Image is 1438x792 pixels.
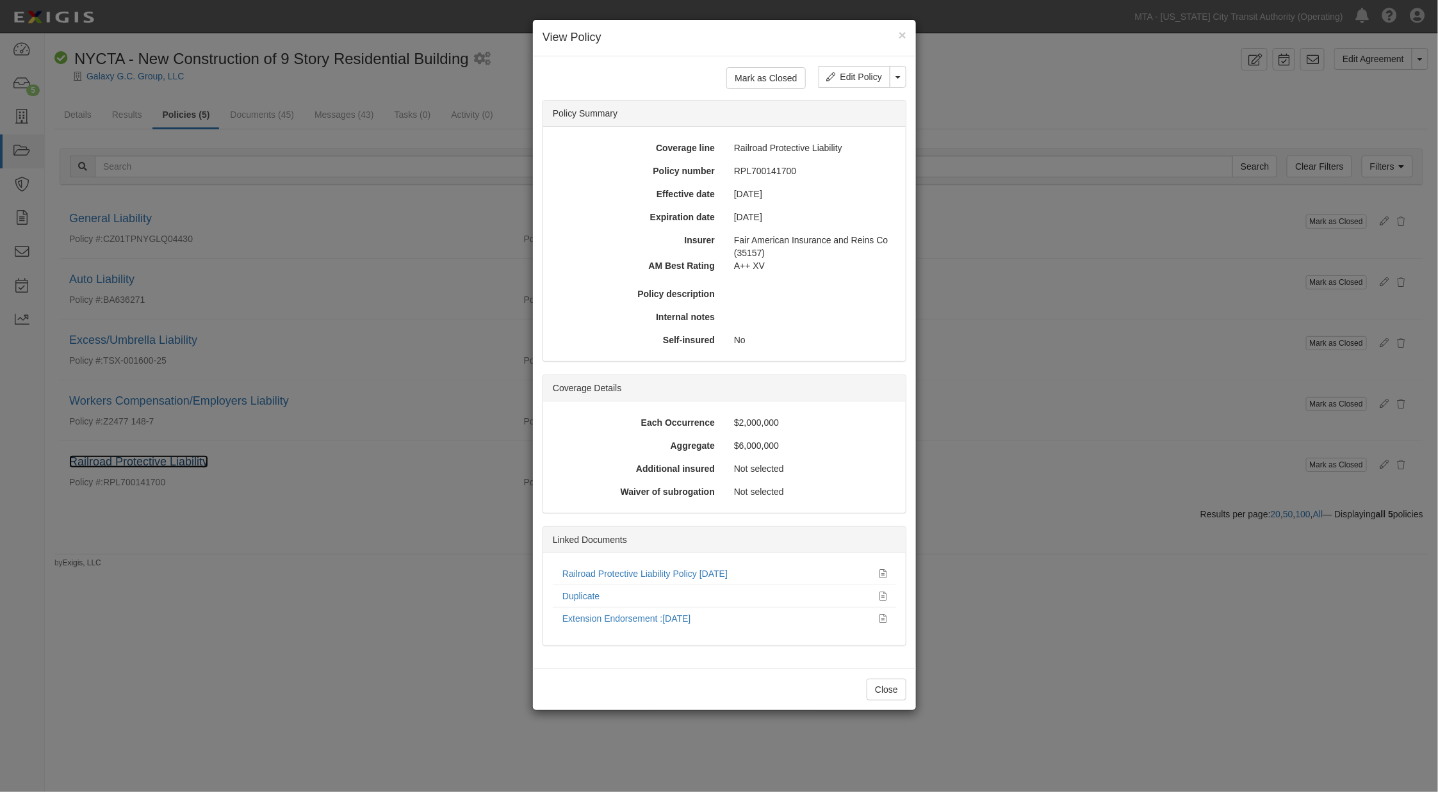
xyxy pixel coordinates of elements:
div: $6,000,000 [724,439,901,452]
div: Not selected [724,485,901,498]
div: Linked Documents [543,527,906,553]
div: Policy description [548,287,724,300]
button: Mark as Closed [726,67,805,89]
a: Duplicate [562,591,600,601]
div: AM Best Rating [544,259,724,272]
div: Extension Endorsement :9/30/2025 [562,612,870,625]
a: Extension Endorsement :[DATE] [562,613,691,624]
div: Each Occurrence [548,416,724,429]
div: Expiration date [548,211,724,223]
div: Aggregate [548,439,724,452]
div: [DATE] [724,188,901,200]
div: Additional insured [548,462,724,475]
div: RPL700141700 [724,165,901,177]
div: Internal notes [548,311,724,323]
div: Fair American Insurance and Reins Co (35157) [724,234,901,259]
button: Close [899,28,906,42]
div: Self-insured [548,334,724,346]
div: Insurer [548,234,724,246]
a: Edit Policy [819,66,890,88]
div: Coverage line [548,141,724,154]
div: Railroad Protective Liability Policy 07.31.25 [562,567,870,580]
div: [DATE] [724,211,901,223]
a: Railroad Protective Liability Policy [DATE] [562,569,728,579]
div: Effective date [548,188,724,200]
div: Policy Summary [543,101,906,127]
div: No [724,334,901,346]
div: Coverage Details [543,375,906,401]
div: Not selected [724,462,901,475]
div: $2,000,000 [724,416,901,429]
button: Close [867,679,906,700]
h4: View Policy [543,29,906,46]
div: Policy number [548,165,724,177]
div: Railroad Protective Liability [724,141,901,154]
div: Waiver of subrogation [548,485,724,498]
div: A++ XV [724,259,905,272]
div: Duplicate [562,590,870,602]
